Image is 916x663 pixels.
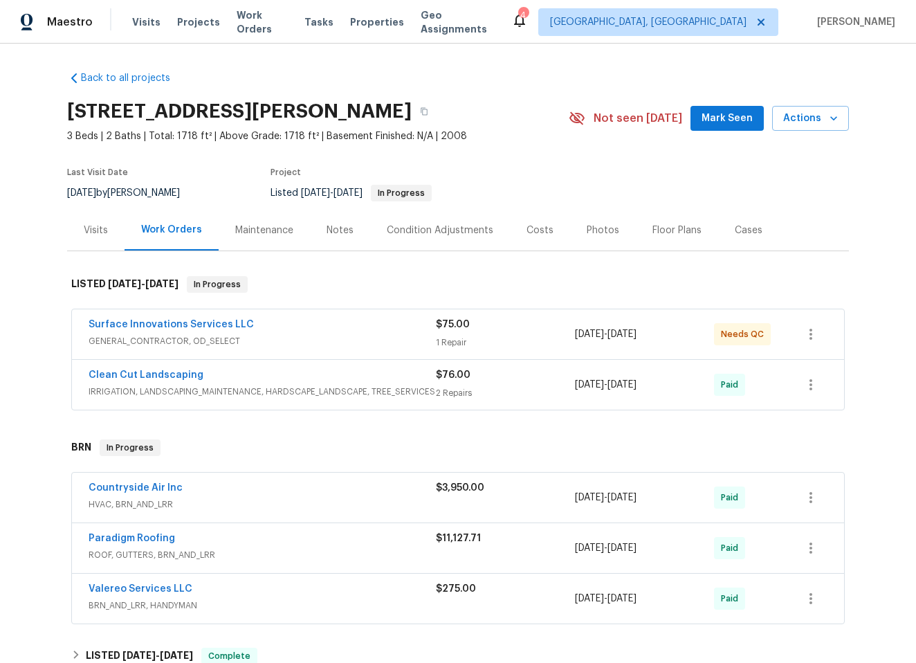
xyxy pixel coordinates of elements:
span: Last Visit Date [67,168,128,176]
span: [DATE] [575,543,604,553]
span: Paid [721,541,744,555]
a: Countryside Air Inc [89,483,183,493]
span: $76.00 [436,370,470,380]
span: [DATE] [67,188,96,198]
span: In Progress [188,278,246,291]
div: by [PERSON_NAME] [67,185,196,201]
span: [DATE] [160,651,193,660]
span: Needs QC [721,327,769,341]
span: Maestro [47,15,93,29]
span: [GEOGRAPHIC_DATA], [GEOGRAPHIC_DATA] [550,15,746,29]
span: Mark Seen [702,110,753,127]
a: Surface Innovations Services LLC [89,320,254,329]
span: Actions [783,110,838,127]
span: Paid [721,491,744,505]
span: [DATE] [301,188,330,198]
a: Valereo Services LLC [89,584,192,594]
span: [DATE] [575,493,604,502]
span: [PERSON_NAME] [812,15,895,29]
span: Project [271,168,301,176]
span: 3 Beds | 2 Baths | Total: 1718 ft² | Above Grade: 1718 ft² | Basement Finished: N/A | 2008 [67,129,569,143]
div: Work Orders [141,223,202,237]
span: [DATE] [607,380,636,390]
span: - [575,491,636,505]
span: Not seen [DATE] [594,111,682,125]
span: [DATE] [575,380,604,390]
span: - [575,378,636,392]
span: Projects [177,15,220,29]
span: Properties [350,15,404,29]
h6: LISTED [71,276,178,293]
span: $75.00 [436,320,470,329]
span: [DATE] [575,329,604,339]
span: Tasks [304,17,333,27]
div: Photos [587,224,619,237]
span: Paid [721,378,744,392]
span: GENERAL_CONTRACTOR, OD_SELECT [89,334,436,348]
h6: BRN [71,439,91,456]
span: HVAC, BRN_AND_LRR [89,498,436,511]
button: Actions [772,106,849,131]
span: ROOF, GUTTERS, BRN_AND_LRR [89,548,436,562]
span: $275.00 [436,584,476,594]
span: - [122,651,193,660]
div: Visits [84,224,108,237]
span: Complete [203,649,256,663]
div: Floor Plans [652,224,702,237]
span: Geo Assignments [421,8,495,36]
div: 2 Repairs [436,386,575,400]
span: - [575,327,636,341]
div: Maintenance [235,224,293,237]
span: - [301,188,363,198]
div: Costs [526,224,553,237]
span: IRRIGATION, LANDSCAPING_MAINTENANCE, HARDSCAPE_LANDSCAPE, TREE_SERVICES [89,385,436,399]
span: [DATE] [108,279,141,289]
span: - [575,541,636,555]
span: [DATE] [607,594,636,603]
span: Visits [132,15,161,29]
span: [DATE] [145,279,178,289]
span: In Progress [372,189,430,197]
a: Paradigm Roofing [89,534,175,543]
div: Condition Adjustments [387,224,493,237]
div: Notes [327,224,354,237]
span: BRN_AND_LRR, HANDYMAN [89,599,436,612]
a: Clean Cut Landscaping [89,370,203,380]
div: LISTED [DATE]-[DATE]In Progress [67,262,849,307]
span: $3,950.00 [436,483,484,493]
span: [DATE] [607,329,636,339]
h2: [STREET_ADDRESS][PERSON_NAME] [67,105,412,118]
div: Cases [735,224,762,237]
div: BRN In Progress [67,426,849,470]
span: In Progress [101,441,159,455]
span: - [108,279,178,289]
span: [DATE] [333,188,363,198]
div: 4 [518,8,528,22]
span: Listed [271,188,432,198]
span: $11,127.71 [436,534,481,543]
button: Copy Address [412,99,437,124]
span: Work Orders [237,8,288,36]
span: [DATE] [607,493,636,502]
a: Back to all projects [67,71,200,85]
span: [DATE] [607,543,636,553]
div: 1 Repair [436,336,575,349]
span: Paid [721,592,744,606]
span: [DATE] [122,651,156,660]
span: - [575,592,636,606]
button: Mark Seen [690,106,764,131]
span: [DATE] [575,594,604,603]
